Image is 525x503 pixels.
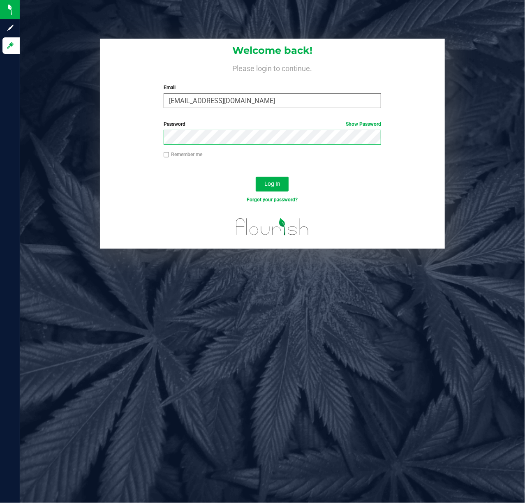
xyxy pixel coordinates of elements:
span: Password [164,121,185,127]
img: flourish_logo.svg [229,212,316,242]
a: Show Password [346,121,381,127]
label: Remember me [164,151,202,158]
h1: Welcome back! [100,45,445,56]
button: Log In [256,177,289,192]
inline-svg: Sign up [6,24,14,32]
input: Remember me [164,152,169,158]
h4: Please login to continue. [100,62,445,72]
label: Email [164,84,382,91]
span: Log In [264,180,280,187]
a: Forgot your password? [247,197,298,203]
inline-svg: Log in [6,42,14,50]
